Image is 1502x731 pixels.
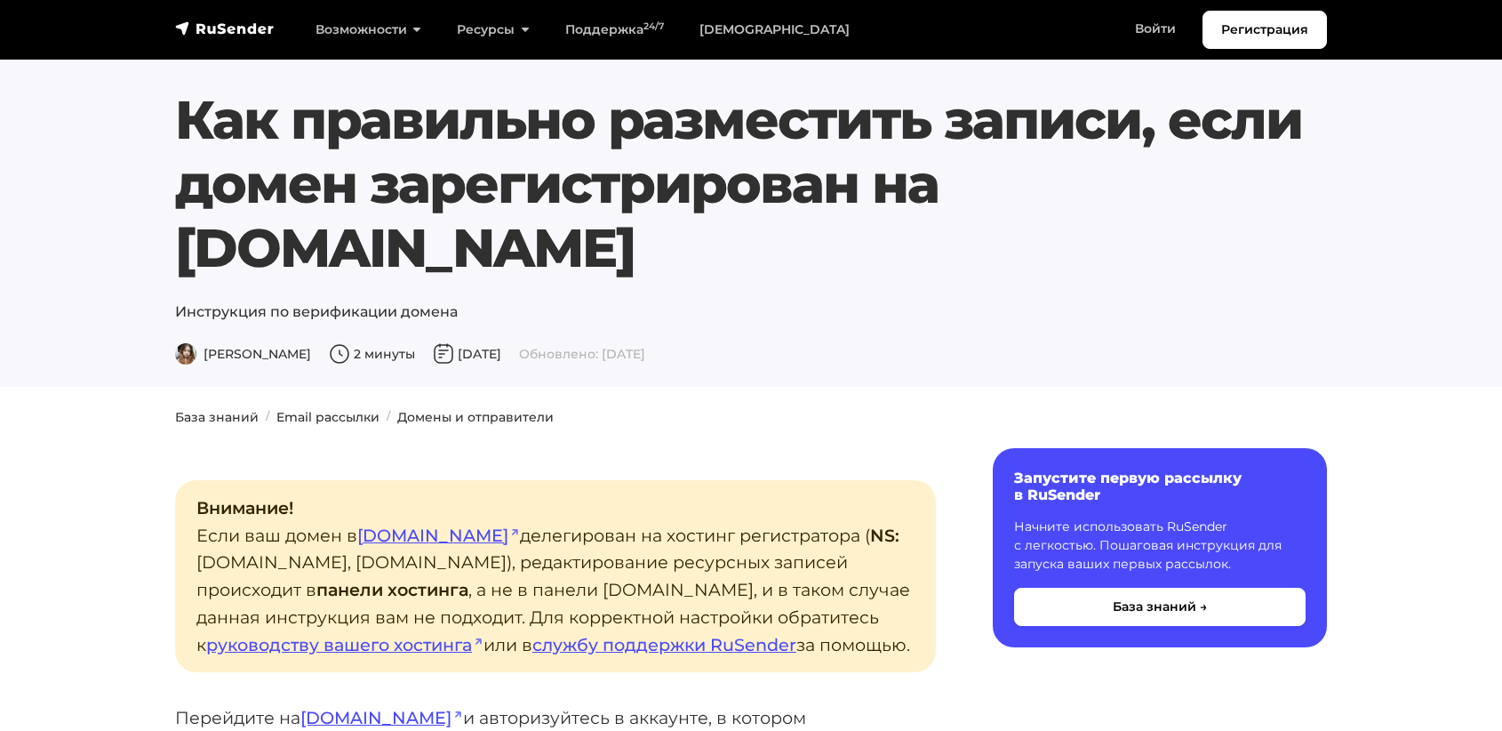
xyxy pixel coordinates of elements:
a: Ресурсы [439,12,547,48]
span: Обновлено: [DATE] [519,346,645,362]
a: службу поддержки RuSender [532,634,796,655]
span: 2 минуты [329,346,415,362]
a: Поддержка24/7 [547,12,682,48]
p: Если ваш домен в делегирован на хостинг регистратора ( [DOMAIN_NAME], [DOMAIN_NAME]), редактирова... [175,480,936,672]
img: RuSender [175,20,275,37]
a: руководству вашего хостинга [206,634,483,655]
a: [DOMAIN_NAME] [357,525,520,546]
sup: 24/7 [643,20,664,32]
strong: NS: [870,525,899,546]
a: Возможности [298,12,439,48]
h1: Как правильно разместить записи, если домен зарегистрирован на [DOMAIN_NAME] [175,88,1327,280]
span: [DATE] [433,346,501,362]
strong: Внимание! [196,497,293,518]
strong: панели хостинга [316,579,468,600]
a: Запустите первую рассылку в RuSender Начните использовать RuSender с легкостью. Пошаговая инструк... [993,448,1327,647]
a: [DOMAIN_NAME] [300,707,463,728]
a: Регистрация [1202,11,1327,49]
a: Email рассылки [276,409,379,425]
h6: Запустите первую рассылку в RuSender [1014,470,1306,503]
a: Домены и отправители [397,409,554,425]
img: Время чтения [329,343,350,365]
a: База знаний [175,409,259,425]
img: Дата публикации [433,343,454,365]
a: [DEMOGRAPHIC_DATA] [682,12,867,48]
p: Начните использовать RuSender с легкостью. Пошаговая инструкция для запуска ваших первых рассылок. [1014,518,1306,574]
nav: breadcrumb [164,408,1338,427]
a: Войти [1117,11,1194,47]
span: [PERSON_NAME] [175,346,311,362]
p: Инструкция по верификации домена [175,301,1327,323]
button: База знаний → [1014,588,1306,626]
